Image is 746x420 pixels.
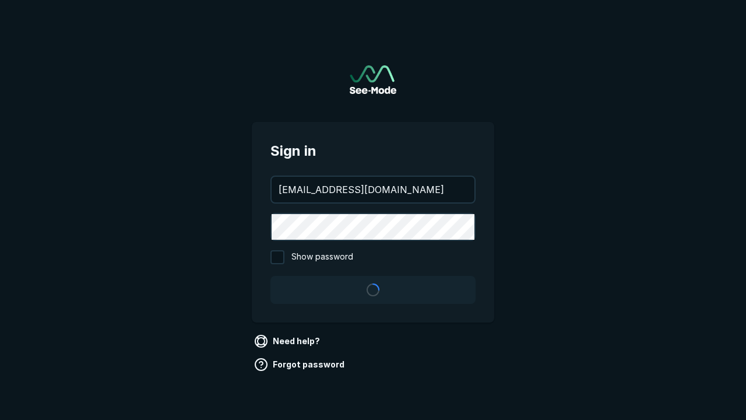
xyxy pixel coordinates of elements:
input: your@email.com [272,177,474,202]
span: Show password [291,250,353,264]
a: Forgot password [252,355,349,374]
img: See-Mode Logo [350,65,396,94]
a: Need help? [252,332,325,351]
span: Sign in [270,141,476,162]
a: Go to sign in [350,65,396,94]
